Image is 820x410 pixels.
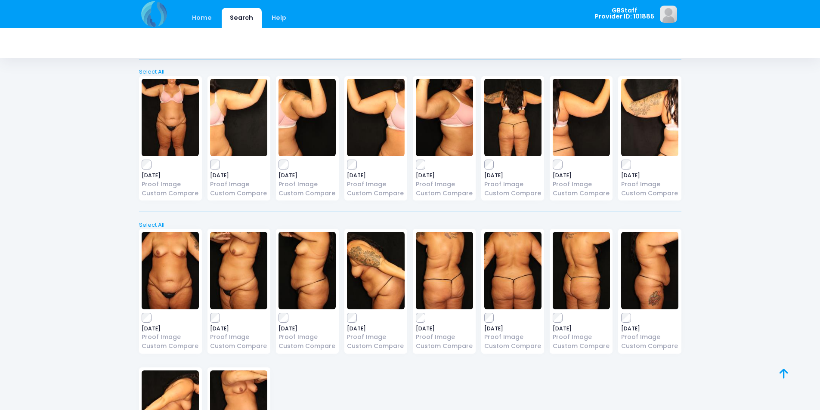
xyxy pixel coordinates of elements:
[278,232,336,309] img: image
[621,189,678,198] a: Custom Compare
[416,180,473,189] a: Proof Image
[553,232,610,309] img: image
[210,180,267,189] a: Proof Image
[142,333,199,342] a: Proof Image
[263,8,294,28] a: Help
[184,8,220,28] a: Home
[553,326,610,331] span: [DATE]
[142,232,199,309] img: image
[621,79,678,156] img: image
[595,7,654,20] span: GBStaff Provider ID: 101885
[553,180,610,189] a: Proof Image
[142,79,199,156] img: image
[484,326,542,331] span: [DATE]
[347,333,404,342] a: Proof Image
[210,189,267,198] a: Custom Compare
[210,79,267,156] img: image
[484,180,542,189] a: Proof Image
[484,173,542,178] span: [DATE]
[484,342,542,351] a: Custom Compare
[142,173,199,178] span: [DATE]
[621,326,678,331] span: [DATE]
[416,189,473,198] a: Custom Compare
[210,173,267,178] span: [DATE]
[347,180,404,189] a: Proof Image
[142,326,199,331] span: [DATE]
[347,342,404,351] a: Custom Compare
[136,221,684,229] a: Select All
[621,173,678,178] span: [DATE]
[347,79,404,156] img: image
[142,180,199,189] a: Proof Image
[210,342,267,351] a: Custom Compare
[484,232,542,309] img: image
[210,232,267,309] img: image
[278,173,336,178] span: [DATE]
[278,342,336,351] a: Custom Compare
[553,173,610,178] span: [DATE]
[416,326,473,331] span: [DATE]
[416,342,473,351] a: Custom Compare
[222,8,262,28] a: Search
[621,232,678,309] img: image
[278,326,336,331] span: [DATE]
[416,79,473,156] img: image
[210,333,267,342] a: Proof Image
[416,173,473,178] span: [DATE]
[416,333,473,342] a: Proof Image
[142,342,199,351] a: Custom Compare
[142,189,199,198] a: Custom Compare
[484,79,542,156] img: image
[553,333,610,342] a: Proof Image
[210,326,267,331] span: [DATE]
[347,326,404,331] span: [DATE]
[484,189,542,198] a: Custom Compare
[416,232,473,309] img: image
[621,333,678,342] a: Proof Image
[278,79,336,156] img: image
[660,6,677,23] img: image
[484,333,542,342] a: Proof Image
[553,342,610,351] a: Custom Compare
[621,342,678,351] a: Custom Compare
[278,189,336,198] a: Custom Compare
[347,232,404,309] img: image
[136,68,684,76] a: Select All
[347,173,404,178] span: [DATE]
[553,79,610,156] img: image
[621,180,678,189] a: Proof Image
[553,189,610,198] a: Custom Compare
[278,180,336,189] a: Proof Image
[347,189,404,198] a: Custom Compare
[278,333,336,342] a: Proof Image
